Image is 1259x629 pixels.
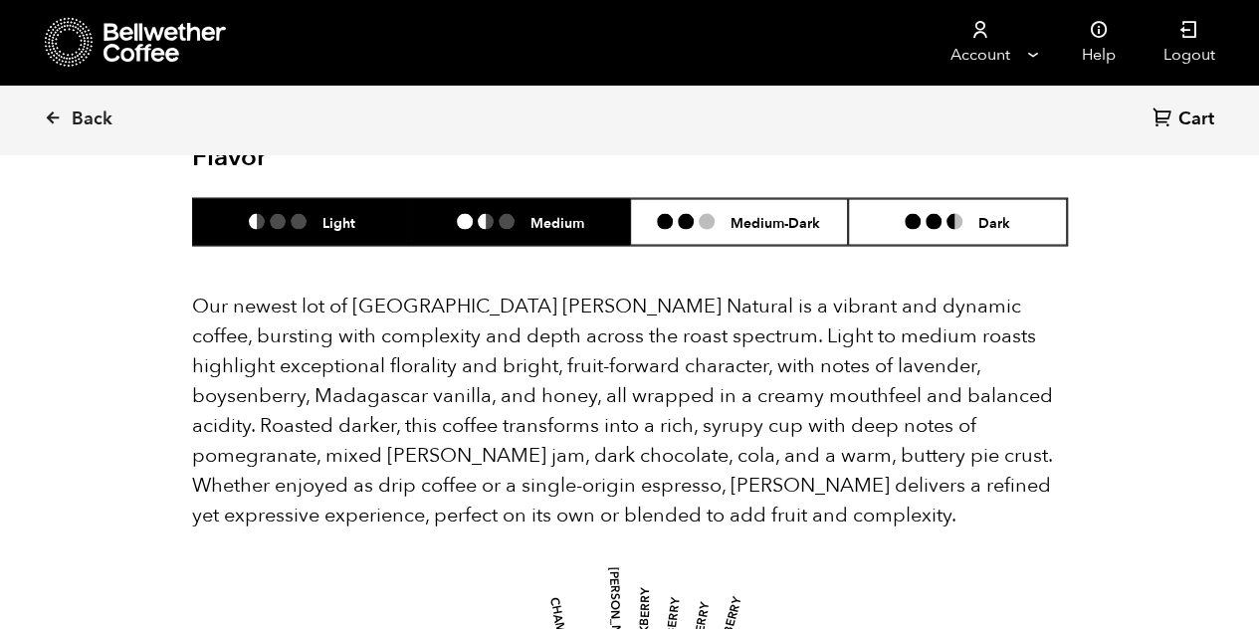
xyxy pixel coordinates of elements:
[192,291,1068,529] p: Our newest lot of [GEOGRAPHIC_DATA] [PERSON_NAME] Natural is a vibrant and dynamic coffee, bursti...
[322,213,355,230] h6: Light
[978,213,1010,230] h6: Dark
[1178,107,1214,131] span: Cart
[731,213,820,230] h6: Medium-Dark
[1153,106,1219,133] a: Cart
[192,141,484,172] h2: Flavor
[72,107,112,131] span: Back
[530,213,584,230] h6: Medium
